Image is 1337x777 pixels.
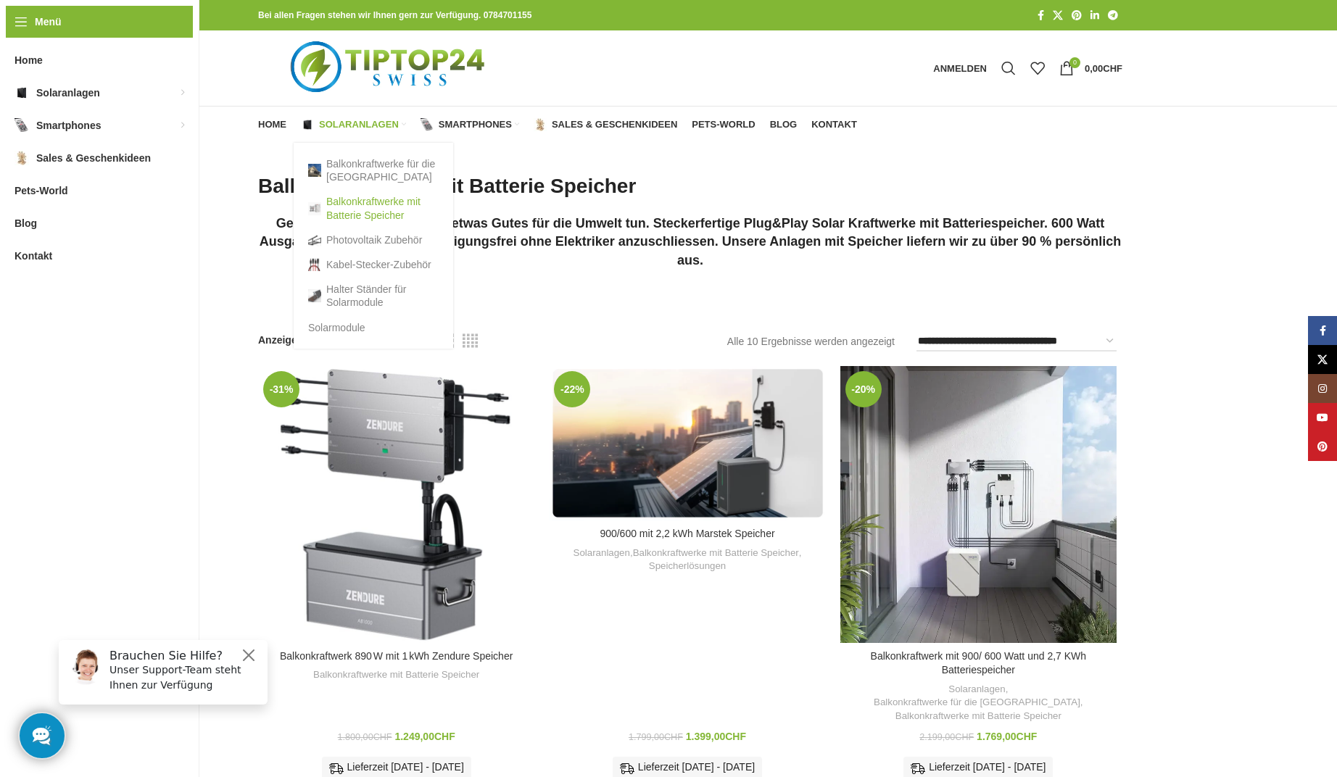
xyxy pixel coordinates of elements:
h1: Balkonkraftwerke mit Batterie Speicher [258,172,1122,200]
span: Solaranlagen [319,119,399,130]
bdi: 2.199,00 [919,732,974,742]
a: Solaranlagen [574,547,630,560]
a: YouTube Social Link [1308,403,1337,432]
a: X Social Link [1048,6,1067,25]
a: X Social Link [1308,345,1337,374]
a: 900/600 mit 2,2 kWh Marstek Speicher [600,528,774,539]
span: CHF [664,732,683,742]
a: 0 0,00CHF [1052,54,1130,83]
a: Facebook Social Link [1308,316,1337,345]
a: Pets-World [692,110,755,139]
a: LinkedIn Social Link [1086,6,1104,25]
bdi: 1.249,00 [394,731,455,742]
img: Solaranlagen [15,86,29,100]
bdi: 1.799,00 [629,732,683,742]
span: Blog [15,210,37,236]
span: Kontakt [15,243,52,269]
a: Pinterest Social Link [1067,6,1086,25]
a: Suche [994,54,1023,83]
span: CHF [725,731,746,742]
span: Sales & Geschenkideen [552,119,677,130]
img: Tiptop24 Nachhaltige & Faire Produkte [258,30,521,106]
a: Balkonkraftwerk 890 W mit 1 kWh Zendure Speicher [258,366,534,642]
a: Solaranlagen [948,683,1005,697]
span: CHF [434,731,455,742]
a: Balkonkraftwerke mit Batterie Speicher [633,547,799,560]
a: Smartphones [421,110,519,139]
img: Photovoltaik Zubehör [308,233,321,246]
img: Customer service [20,20,57,57]
a: Balkonkraftwerk mit 900/ 600 Watt und 2,7 KWh Batteriespeicher [840,366,1117,642]
a: Sales & Geschenkideen [534,110,677,139]
span: Sales & Geschenkideen [36,145,151,171]
bdi: 1.399,00 [686,731,746,742]
span: Home [258,119,286,130]
span: Kontakt [811,119,857,130]
select: Shop-Reihenfolge [916,331,1117,352]
img: Smartphones [15,118,29,133]
div: , , [556,547,818,573]
span: Smartphones [439,119,512,130]
a: Balkonkraftwerke mit Batterie Speicher [313,668,479,682]
strong: Bei allen Fragen stehen wir Ihnen gern zur Verfügung. 0784701155 [258,10,531,20]
a: Halter Ständer für Solarmodule [308,277,439,315]
a: Anmelden [926,54,994,83]
span: 0 [1069,57,1080,68]
strong: Geld sparen und auch noch etwas Gutes für die Umwelt tun. Steckerfertige Plug&Play Solar Kraftwer... [260,216,1122,267]
span: Pets-World [15,178,68,204]
a: Blog [770,110,798,139]
a: Balkonkraftwerke mit Batterie Speicher [308,189,439,227]
img: Solaranlagen [301,118,314,131]
a: Kontakt [811,110,857,139]
span: CHF [1103,63,1122,74]
a: Solaranlagen [301,110,406,139]
a: Pinterest Social Link [1308,432,1337,461]
span: Solaranlagen [36,80,100,106]
a: Rasteransicht 4 [463,332,478,350]
img: Sales & Geschenkideen [15,151,29,165]
bdi: 0,00 [1085,63,1122,74]
span: Home [15,47,43,73]
div: , , [848,683,1109,723]
span: Anmelden [933,64,987,73]
span: CHF [955,732,974,742]
a: Instagram Social Link [1308,374,1337,403]
a: Balkonkraftwerk 890 W mit 1 kWh Zendure Speicher [280,650,513,662]
a: 900/600 mit 2,2 kWh Marstek Speicher [549,366,825,520]
a: Balkonkraftwerk mit 900/ 600 Watt und 2,7 KWh Batteriespeicher [871,650,1087,676]
a: Home [258,110,286,139]
img: Balkonkraftwerke mit Batterie Speicher [308,202,321,215]
img: Sales & Geschenkideen [534,118,547,131]
a: Solarmodule [308,315,439,340]
span: -20% [845,371,882,407]
span: CHF [373,732,392,742]
button: Close [193,18,210,36]
a: Balkonkraftwerke für die [GEOGRAPHIC_DATA] [308,151,439,189]
p: Alle 10 Ergebnisse werden angezeigt [727,333,895,349]
a: Balkonkraftwerke mit Batterie Speicher [895,710,1061,723]
img: Halter Ständer für Solarmodule [308,289,321,302]
p: Unser Support-Team steht Ihnen zur Verfügung [62,34,212,65]
a: Balkonkraftwerke für die [GEOGRAPHIC_DATA] [874,696,1080,710]
a: Logo der Website [258,62,521,73]
span: Pets-World [692,119,755,130]
img: Kabel-Stecker-Zubehör [308,258,321,271]
span: Blog [770,119,798,130]
img: Smartphones [421,118,434,131]
a: Speicherlösungen [649,560,726,573]
bdi: 1.769,00 [977,731,1037,742]
h6: Brauchen Sie Hilfe? [62,20,212,34]
span: CHF [1017,731,1038,742]
span: Menü [35,14,62,30]
span: -22% [554,371,590,407]
div: Meine Wunschliste [1023,54,1052,83]
a: Kabel-Stecker-Zubehör [308,252,439,277]
a: Photovoltaik Zubehör [308,228,439,252]
div: Hauptnavigation [251,110,864,139]
img: Balkonkraftwerke für die Schweiz [308,164,321,177]
bdi: 1.800,00 [338,732,392,742]
a: Facebook Social Link [1033,6,1048,25]
span: -31% [263,371,299,407]
span: Smartphones [36,112,101,138]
